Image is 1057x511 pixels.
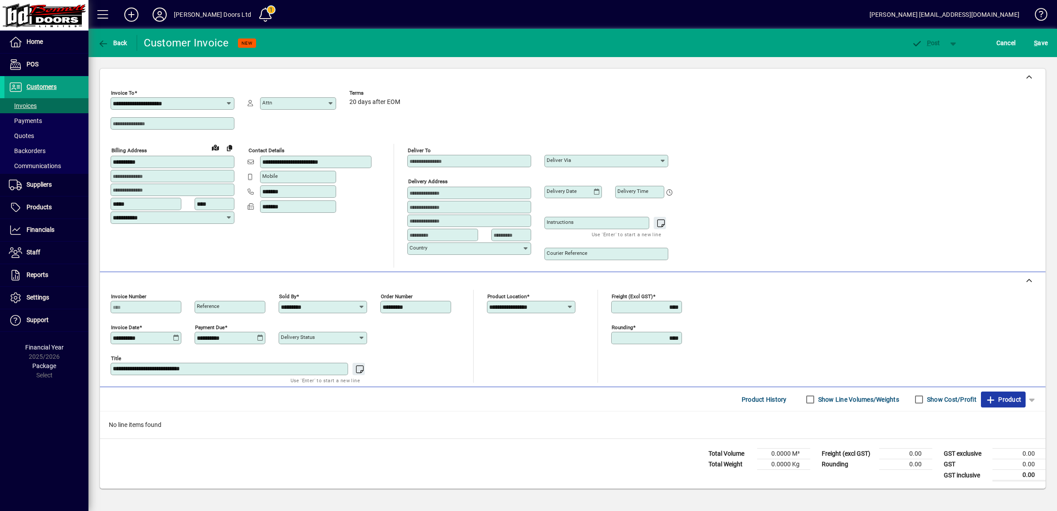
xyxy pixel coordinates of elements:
[98,39,127,46] span: Back
[4,98,88,113] a: Invoices
[410,245,427,251] mat-label: Country
[612,293,653,300] mat-label: Freight (excl GST)
[816,395,899,404] label: Show Line Volumes/Weights
[27,83,57,90] span: Customers
[146,7,174,23] button: Profile
[144,36,229,50] div: Customer Invoice
[9,102,37,109] span: Invoices
[1034,36,1048,50] span: ave
[4,264,88,286] a: Reports
[27,294,49,301] span: Settings
[4,242,88,264] a: Staff
[27,61,38,68] span: POS
[349,99,400,106] span: 20 days after EOM
[4,158,88,173] a: Communications
[981,392,1026,407] button: Product
[4,128,88,143] a: Quotes
[547,250,587,256] mat-label: Courier Reference
[592,229,661,239] mat-hint: Use 'Enter' to start a new line
[117,7,146,23] button: Add
[4,287,88,309] a: Settings
[111,293,146,300] mat-label: Invoice number
[27,38,43,45] span: Home
[27,271,48,278] span: Reports
[27,226,54,233] span: Financials
[817,459,879,470] td: Rounding
[757,449,810,459] td: 0.0000 M³
[4,54,88,76] a: POS
[241,40,253,46] span: NEW
[9,162,61,169] span: Communications
[927,39,931,46] span: P
[879,459,932,470] td: 0.00
[4,113,88,128] a: Payments
[907,35,945,51] button: Post
[996,36,1016,50] span: Cancel
[742,392,787,407] span: Product History
[9,132,34,139] span: Quotes
[262,100,272,106] mat-label: Attn
[4,31,88,53] a: Home
[1032,35,1050,51] button: Save
[111,90,134,96] mat-label: Invoice To
[911,39,940,46] span: ost
[27,316,49,323] span: Support
[992,459,1046,470] td: 0.00
[547,157,571,163] mat-label: Deliver via
[1034,39,1038,46] span: S
[757,459,810,470] td: 0.0000 Kg
[704,449,757,459] td: Total Volume
[408,147,431,154] mat-label: Deliver To
[9,147,46,154] span: Backorders
[985,392,1021,407] span: Product
[939,470,992,481] td: GST inclusive
[4,143,88,158] a: Backorders
[111,324,139,330] mat-label: Invoice date
[992,449,1046,459] td: 0.00
[208,140,222,154] a: View on map
[547,219,574,225] mat-label: Instructions
[617,188,648,194] mat-label: Delivery time
[27,249,40,256] span: Staff
[4,219,88,241] a: Financials
[111,355,121,361] mat-label: Title
[381,293,413,300] mat-label: Order number
[939,459,992,470] td: GST
[222,141,237,155] button: Copy to Delivery address
[32,362,56,369] span: Package
[349,90,402,96] span: Terms
[88,35,137,51] app-page-header-button: Back
[9,117,42,124] span: Payments
[4,196,88,219] a: Products
[704,459,757,470] td: Total Weight
[291,375,360,385] mat-hint: Use 'Enter' to start a new line
[262,173,278,179] mat-label: Mobile
[27,204,52,211] span: Products
[281,334,315,340] mat-label: Delivery status
[994,35,1018,51] button: Cancel
[738,392,790,407] button: Product History
[547,188,577,194] mat-label: Delivery date
[197,303,219,309] mat-label: Reference
[487,293,527,300] mat-label: Product location
[174,8,251,22] div: [PERSON_NAME] Doors Ltd
[96,35,130,51] button: Back
[1028,2,1046,31] a: Knowledge Base
[4,174,88,196] a: Suppliers
[100,411,1046,438] div: No line items found
[4,309,88,331] a: Support
[612,324,633,330] mat-label: Rounding
[279,293,296,300] mat-label: Sold by
[195,324,225,330] mat-label: Payment due
[869,8,1019,22] div: [PERSON_NAME] [EMAIL_ADDRESS][DOMAIN_NAME]
[939,449,992,459] td: GST exclusive
[879,449,932,459] td: 0.00
[27,181,52,188] span: Suppliers
[25,344,64,351] span: Financial Year
[817,449,879,459] td: Freight (excl GST)
[992,470,1046,481] td: 0.00
[925,395,977,404] label: Show Cost/Profit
